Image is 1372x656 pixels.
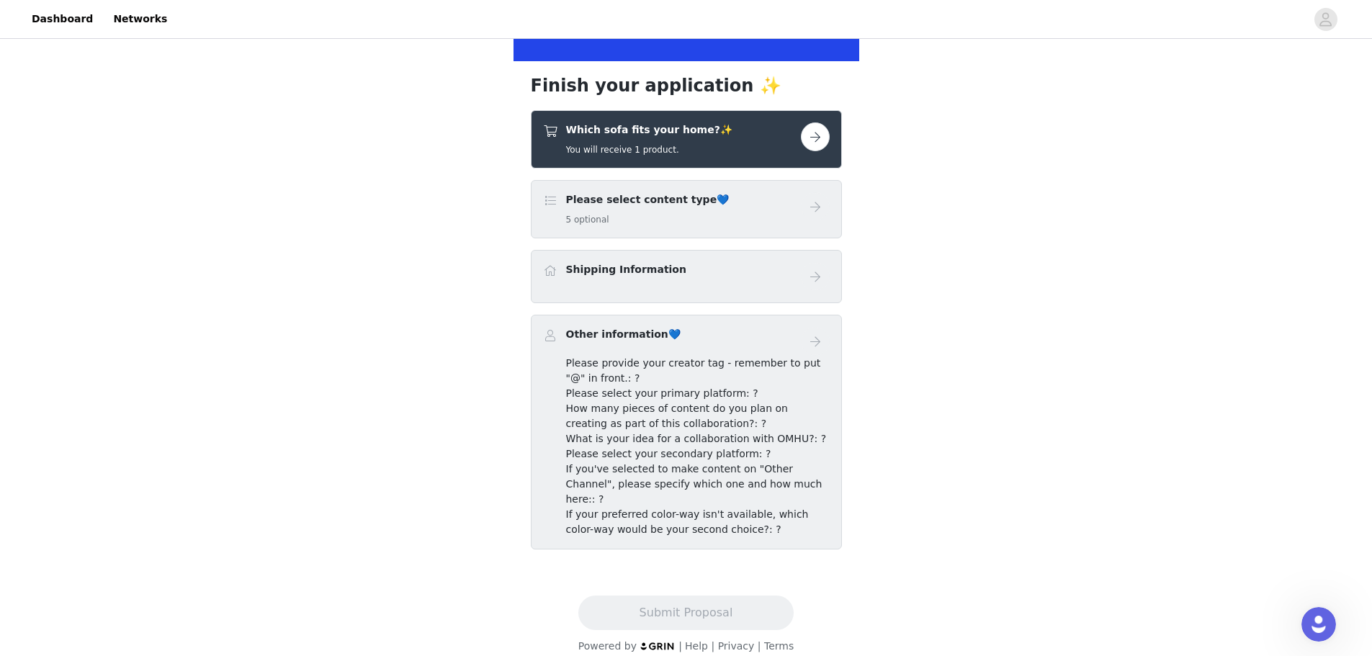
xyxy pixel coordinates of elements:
[23,3,102,35] a: Dashboard
[566,357,821,384] span: Please provide your creator tag - remember to put "@" in front.: ?
[566,192,730,207] h4: Please select content type💙
[531,180,842,238] div: Please select content type💙
[566,143,732,156] h5: You will receive 1 product.
[678,640,682,652] span: |
[718,640,755,652] a: Privacy
[566,213,730,226] h5: 5 optional
[578,640,637,652] span: Powered by
[531,110,842,169] div: Which sofa fits your home?✨
[531,315,842,549] div: Other information💙
[640,642,676,651] img: logo
[566,387,758,399] span: Please select your primary platform: ?
[566,327,681,342] h4: Other information💙
[566,262,686,277] h4: Shipping Information
[531,250,842,303] div: Shipping Information
[1301,607,1336,642] iframe: Intercom live chat
[566,463,822,505] span: If you've selected to make content on "Other Channel", please specify which one and how much here...
[578,596,794,630] button: Submit Proposal
[566,403,788,429] span: How many pieces of content do you plan on creating as part of this collaboration?: ?
[566,433,827,444] span: What is your idea for a collaboration with OMHU?: ?
[711,640,714,652] span: |
[104,3,176,35] a: Networks
[531,73,842,99] h1: Finish your application ✨
[758,640,761,652] span: |
[566,508,809,535] span: If your preferred color-way isn't available, which color-way would be your second choice?: ?
[566,448,771,459] span: Please select your secondary platform: ?
[1319,8,1332,31] div: avatar
[764,640,794,652] a: Terms
[685,640,708,652] a: Help
[566,122,732,138] h4: Which sofa fits your home?✨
